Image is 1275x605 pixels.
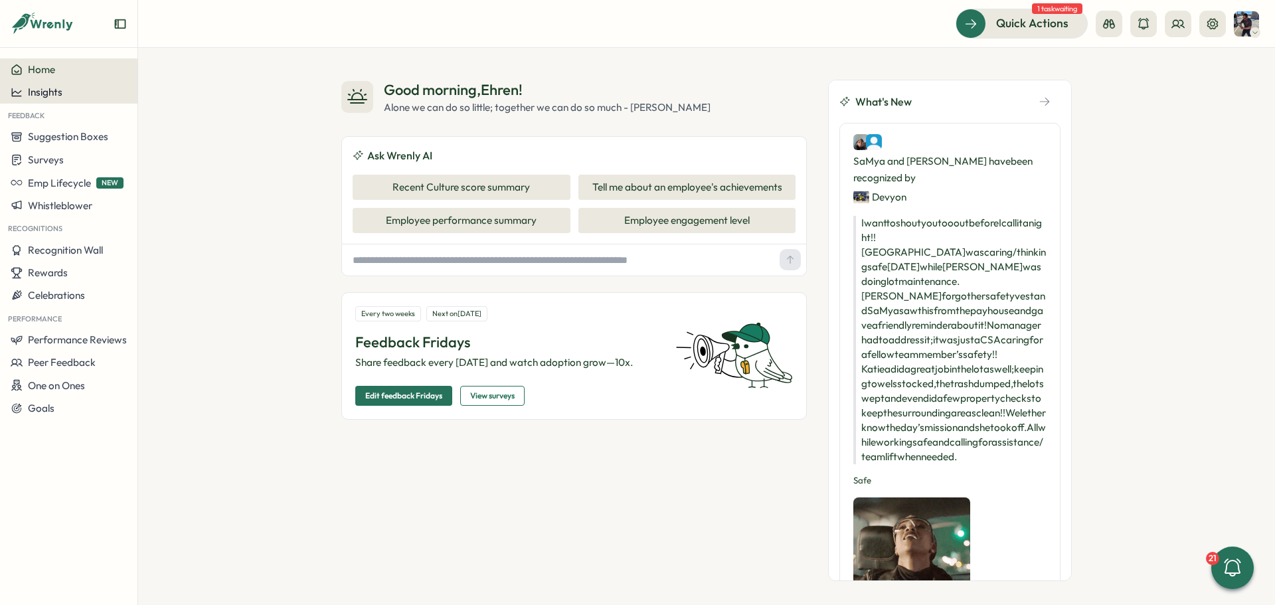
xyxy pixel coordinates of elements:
[28,356,96,369] span: Peer Feedback
[114,17,127,31] button: Expand sidebar
[28,379,85,392] span: One on Ones
[355,355,659,370] p: Share feedback every [DATE] and watch adoption grow—10x.
[28,199,92,212] span: Whistleblower
[853,216,1047,464] p: I want to shout you too out before I call it a night!! [GEOGRAPHIC_DATA] was caring/thinking safe...
[578,208,796,233] button: Employee engagement level
[853,189,869,205] img: Devyon Johnson
[853,189,906,205] div: Devyon
[956,9,1088,38] button: Quick Actions
[355,306,421,321] div: Every two weeks
[28,86,62,98] span: Insights
[28,244,103,256] span: Recognition Wall
[367,147,432,164] span: Ask Wrenly AI
[866,134,882,150] img: Katiea Brooks
[1206,552,1219,565] div: 21
[28,177,91,189] span: Emp Lifecycle
[470,387,515,405] span: View surveys
[1211,547,1254,589] button: 21
[355,332,659,353] p: Feedback Fridays
[384,100,711,115] div: Alone we can do so little; together we can do so much - [PERSON_NAME]
[28,402,54,414] span: Goals
[353,175,570,200] button: Recent Culture score summary
[1234,11,1259,37] img: Ehren Schleicher
[1032,3,1082,14] span: 1 task waiting
[28,130,108,143] span: Suggestion Boxes
[853,475,1047,487] p: Safe
[384,80,711,100] div: Good morning , Ehren !
[28,289,85,302] span: Celebrations
[96,177,124,189] span: NEW
[355,386,452,406] button: Edit feedback Fridays
[353,208,570,233] button: Employee performance summary
[996,15,1068,32] span: Quick Actions
[855,94,912,110] span: What's New
[28,266,68,279] span: Rewards
[853,134,869,150] img: SaMya Pratt
[460,386,525,406] button: View surveys
[28,153,64,166] span: Surveys
[28,333,127,346] span: Performance Reviews
[365,387,442,405] span: Edit feedback Fridays
[853,134,1047,205] div: SaMya and [PERSON_NAME] have been recognized by
[578,175,796,200] button: Tell me about an employee's achievements
[426,306,487,321] div: Next on [DATE]
[28,63,55,76] span: Home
